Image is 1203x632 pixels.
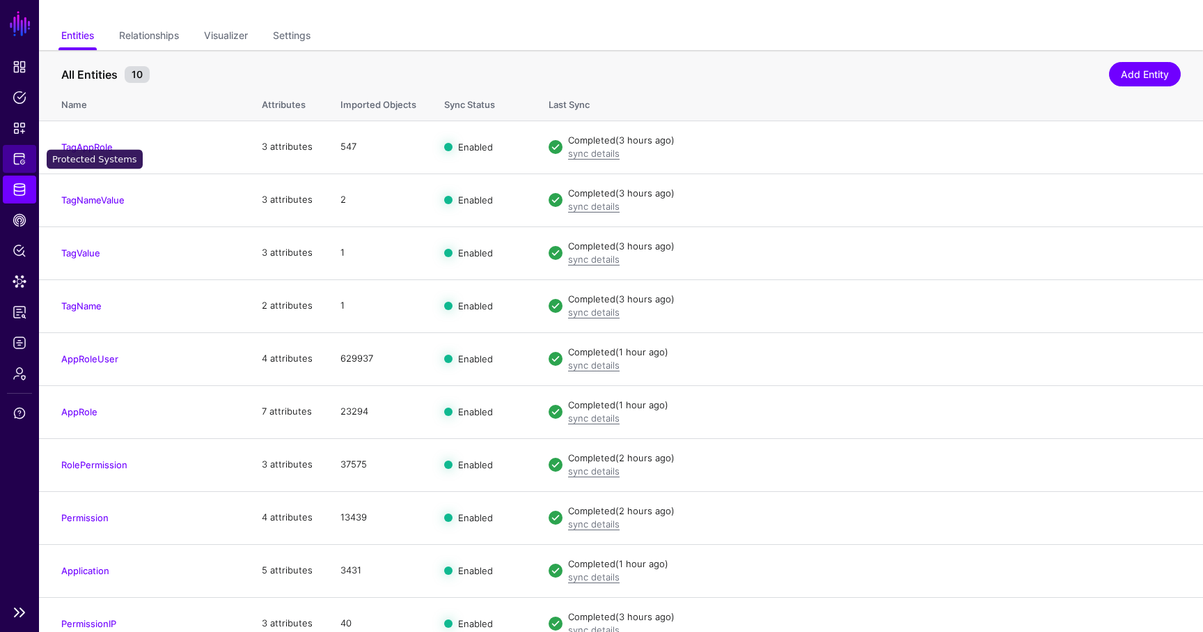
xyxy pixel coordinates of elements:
[568,399,1181,413] div: Completed (1 hour ago)
[3,329,36,357] a: Logs
[61,353,118,364] a: AppRoleUser
[13,60,26,74] span: Dashboard
[458,459,493,470] span: Enabled
[58,66,121,83] span: All Entities
[61,618,116,629] a: PermissionIP
[458,565,493,576] span: Enabled
[204,24,248,50] a: Visualizer
[13,121,26,135] span: Snippets
[327,385,430,438] td: 23294
[3,206,36,234] a: CAEP Hub
[61,247,100,259] a: TagValue
[3,298,36,326] a: Access Reporting
[13,336,26,350] span: Logs
[568,254,620,265] a: sync details
[458,512,493,523] span: Enabled
[568,201,620,212] a: sync details
[458,406,493,417] span: Enabled
[1109,62,1181,86] a: Add Entity
[13,244,26,258] span: Policy Lens
[568,360,620,371] a: sync details
[458,247,493,259] span: Enabled
[327,121,430,174] td: 547
[327,438,430,491] td: 37575
[327,279,430,332] td: 1
[3,84,36,111] a: Policies
[47,150,143,169] div: Protected Systems
[568,610,1181,624] div: Completed (3 hours ago)
[458,353,493,364] span: Enabled
[61,565,109,576] a: Application
[248,226,327,279] td: 3 attributes
[568,465,620,477] a: sync details
[3,268,36,295] a: Data Lens
[248,544,327,597] td: 5 attributes
[248,438,327,491] td: 3 attributes
[61,194,125,206] a: TagNameValue
[13,275,26,288] span: Data Lens
[119,24,179,50] a: Relationships
[13,152,26,166] span: Protected Systems
[535,84,1203,121] th: Last Sync
[3,237,36,265] a: Policy Lens
[327,226,430,279] td: 1
[568,452,1181,465] div: Completed (2 hours ago)
[248,491,327,544] td: 4 attributes
[125,66,150,83] small: 10
[248,385,327,438] td: 7 attributes
[568,557,1181,571] div: Completed (1 hour ago)
[13,367,26,380] span: Admin
[568,504,1181,518] div: Completed (2 hours ago)
[568,346,1181,360] div: Completed (1 hour ago)
[39,84,248,121] th: Name
[273,24,310,50] a: Settings
[61,300,102,311] a: TagName
[248,279,327,332] td: 2 attributes
[568,307,620,318] a: sync details
[13,183,26,196] span: Identity Data Fabric
[248,121,327,174] td: 3 attributes
[13,305,26,319] span: Access Reporting
[13,91,26,105] span: Policies
[3,53,36,81] a: Dashboard
[568,518,620,530] a: sync details
[248,174,327,226] td: 3 attributes
[458,194,493,206] span: Enabled
[13,213,26,227] span: CAEP Hub
[568,413,620,424] a: sync details
[568,240,1181,254] div: Completed (3 hours ago)
[568,134,1181,148] div: Completed (3 hours ago)
[3,176,36,203] a: Identity Data Fabric
[61,459,127,470] a: RolePermission
[3,360,36,387] a: Admin
[568,187,1181,201] div: Completed (3 hours ago)
[248,332,327,385] td: 4 attributes
[458,300,493,311] span: Enabled
[327,174,430,226] td: 2
[13,406,26,420] span: Support
[568,293,1181,307] div: Completed (3 hours ago)
[327,491,430,544] td: 13439
[568,571,620,583] a: sync details
[61,406,97,417] a: AppRole
[248,84,327,121] th: Attributes
[8,8,32,39] a: SGNL
[327,544,430,597] td: 3431
[61,141,113,153] a: TagAppRole
[430,84,535,121] th: Sync Status
[458,141,493,153] span: Enabled
[568,148,620,159] a: sync details
[3,145,36,173] a: Protected Systems
[61,512,109,523] a: Permission
[3,114,36,142] a: Snippets
[458,618,493,629] span: Enabled
[61,24,94,50] a: Entities
[327,84,430,121] th: Imported Objects
[327,332,430,385] td: 629937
